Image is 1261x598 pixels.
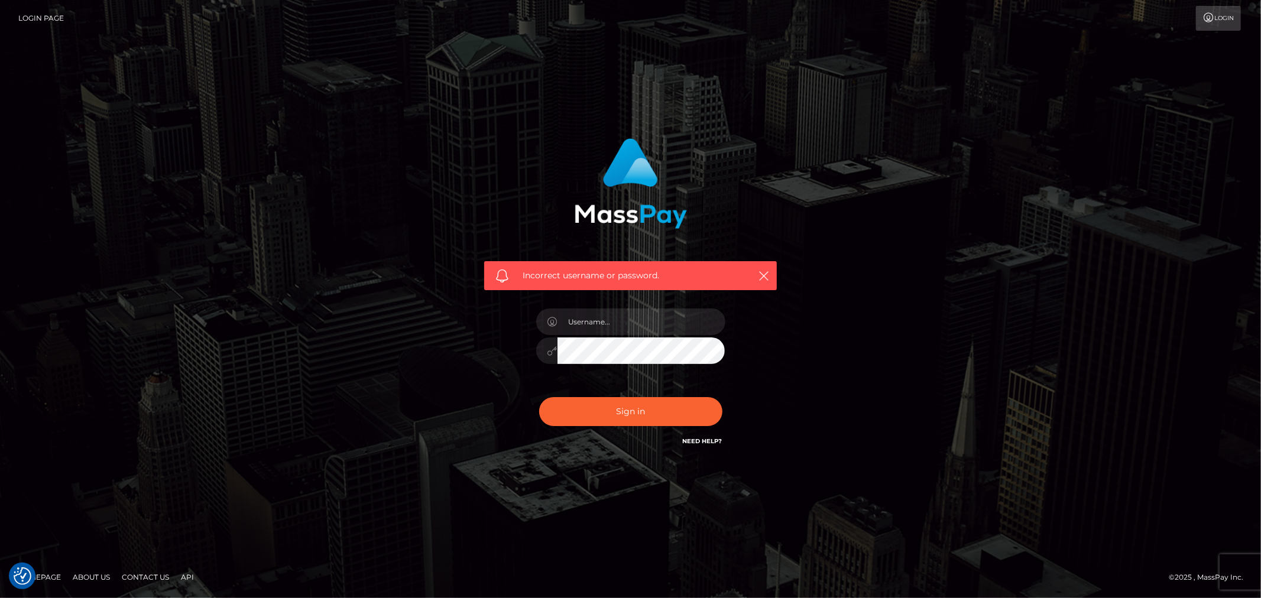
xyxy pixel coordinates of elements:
a: API [176,568,199,586]
div: © 2025 , MassPay Inc. [1169,571,1252,584]
a: Need Help? [683,437,722,445]
input: Username... [557,308,725,335]
a: Contact Us [117,568,174,586]
img: Revisit consent button [14,567,31,585]
img: MassPay Login [575,138,687,229]
a: About Us [68,568,115,586]
span: Incorrect username or password. [523,269,738,282]
a: Login [1196,6,1241,31]
a: Login Page [18,6,64,31]
button: Consent Preferences [14,567,31,585]
button: Sign in [539,397,722,426]
a: Homepage [13,568,66,586]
